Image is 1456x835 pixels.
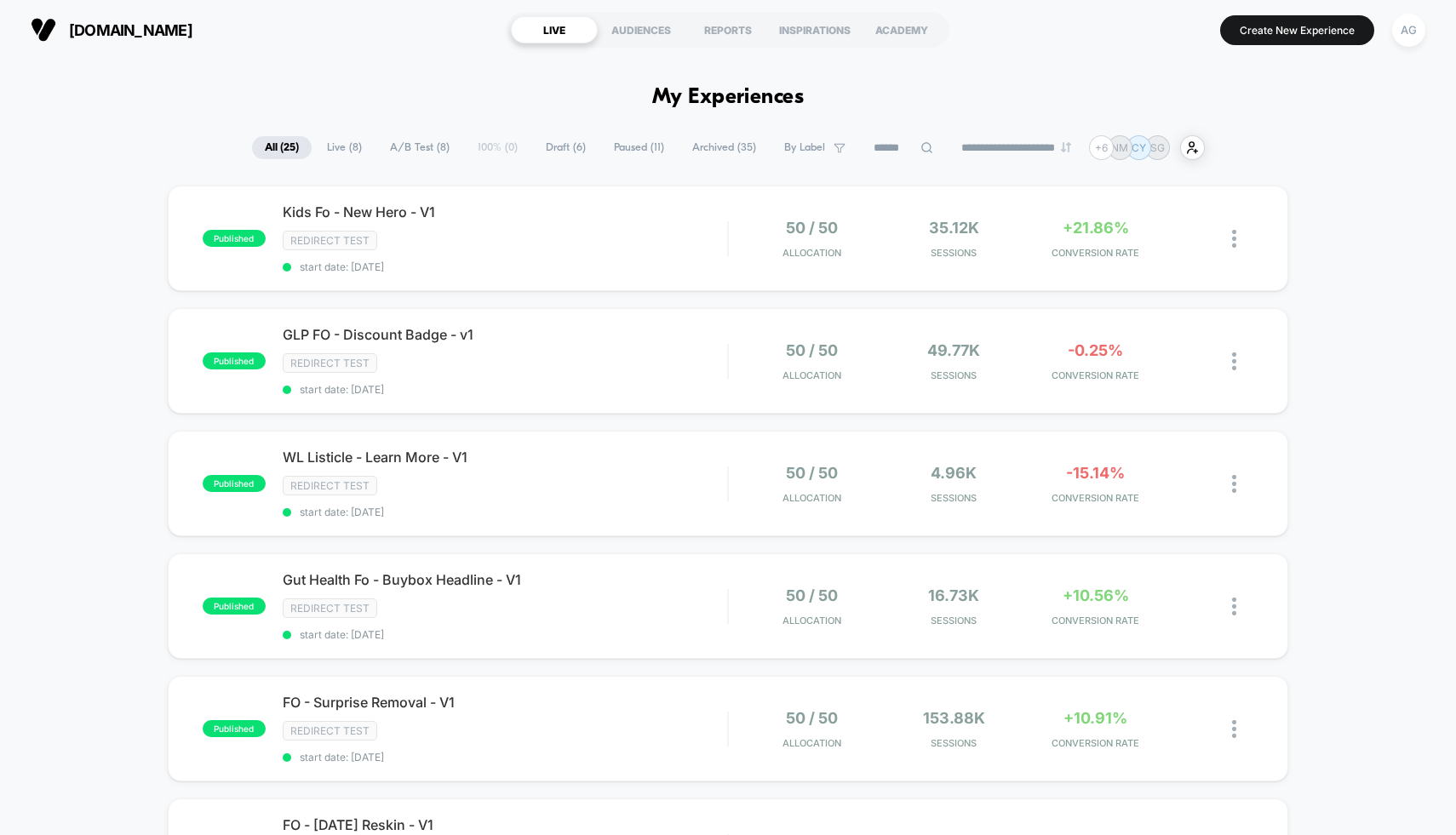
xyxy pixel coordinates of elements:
div: AUDIENCES [598,16,685,43]
span: 4.96k [931,464,977,482]
span: GLP FO - Discount Badge - v1 [283,326,728,343]
span: CONVERSION RATE [1029,737,1161,749]
div: ACADEMY [858,16,945,43]
span: 153.88k [923,709,985,727]
span: start date: [DATE] [283,751,728,764]
span: Sessions [887,369,1020,381]
span: All ( 25 ) [252,136,312,159]
span: A/B Test ( 8 ) [377,136,462,159]
button: AG [1387,13,1430,48]
span: published [203,352,266,369]
span: start date: [DATE] [283,383,728,396]
span: Live ( 8 ) [314,136,375,159]
span: published [203,720,266,737]
span: By Label [784,141,825,154]
button: [DOMAIN_NAME] [26,16,198,43]
span: +10.56% [1063,586,1129,604]
div: LIVE [511,16,598,43]
span: 50 / 50 [786,464,838,482]
span: 49.77k [927,341,980,359]
span: 16.73k [928,586,979,604]
span: -0.25% [1068,341,1123,359]
p: SG [1150,141,1165,154]
span: start date: [DATE] [283,628,728,641]
span: [DOMAIN_NAME] [69,21,192,39]
span: +21.86% [1063,219,1129,237]
span: 50 / 50 [786,341,838,359]
span: Allocation [782,492,841,504]
span: Redirect Test [283,353,377,373]
div: INSPIRATIONS [771,16,858,43]
span: start date: [DATE] [283,506,728,518]
span: Redirect Test [283,476,377,495]
span: Sessions [887,737,1020,749]
img: close [1232,720,1236,738]
span: published [203,230,266,247]
p: NM [1111,141,1128,154]
span: CONVERSION RATE [1029,492,1161,504]
h1: My Experiences [652,85,805,110]
div: + 6 [1089,135,1114,160]
img: close [1232,230,1236,248]
span: Allocation [782,737,841,749]
span: 50 / 50 [786,709,838,727]
span: +10.91% [1063,709,1127,727]
span: Allocation [782,247,841,259]
span: published [203,598,266,615]
span: Sessions [887,492,1020,504]
span: CONVERSION RATE [1029,615,1161,626]
span: Redirect Test [283,231,377,250]
img: close [1232,598,1236,615]
p: CY [1132,141,1146,154]
span: CONVERSION RATE [1029,247,1161,259]
span: Sessions [887,615,1020,626]
span: WL Listicle - Learn More - V1 [283,449,728,466]
button: Create New Experience [1220,15,1374,45]
span: start date: [DATE] [283,260,728,273]
span: Draft ( 6 ) [533,136,599,159]
img: end [1061,142,1071,152]
span: Redirect Test [283,598,377,618]
span: Allocation [782,615,841,626]
img: Visually logo [31,17,56,43]
span: Redirect Test [283,721,377,741]
span: Kids Fo - New Hero - V1 [283,203,728,220]
span: Gut Health Fo - Buybox Headline - V1 [283,571,728,588]
span: Paused ( 11 ) [601,136,677,159]
span: Archived ( 35 ) [679,136,769,159]
span: 35.12k [929,219,979,237]
span: CONVERSION RATE [1029,369,1161,381]
img: close [1232,475,1236,493]
span: FO - [DATE] Reskin - V1 [283,816,728,833]
span: published [203,475,266,492]
div: AG [1392,14,1425,47]
span: 50 / 50 [786,219,838,237]
img: close [1232,352,1236,370]
span: FO - Surprise Removal - V1 [283,694,728,711]
div: REPORTS [685,16,771,43]
span: Sessions [887,247,1020,259]
span: -15.14% [1066,464,1125,482]
span: 50 / 50 [786,586,838,604]
span: Allocation [782,369,841,381]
